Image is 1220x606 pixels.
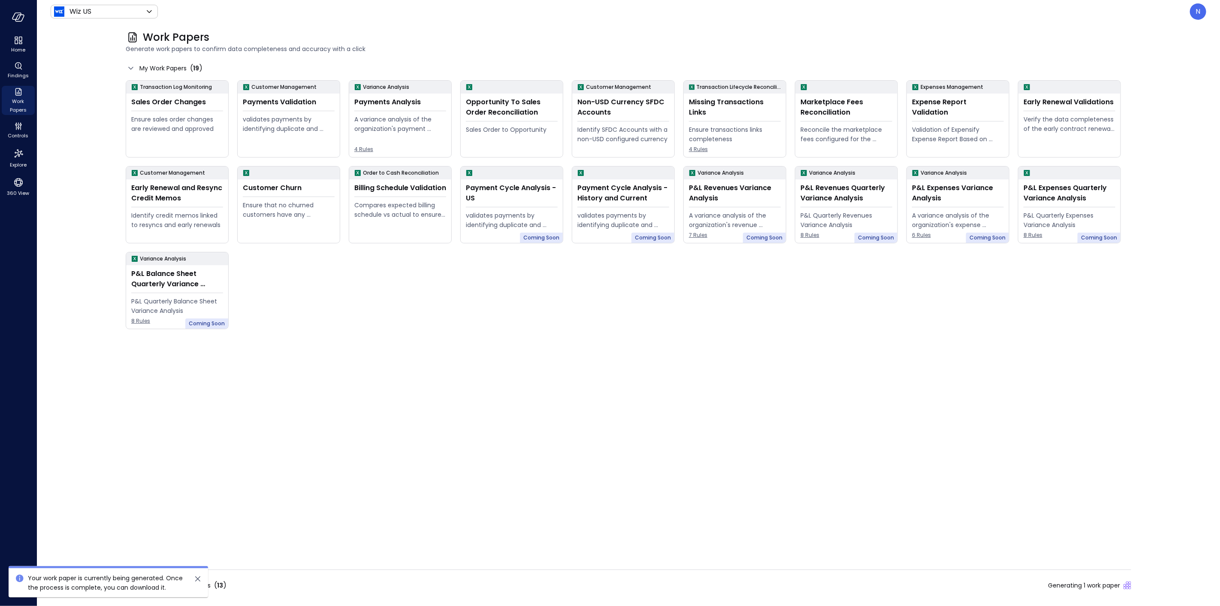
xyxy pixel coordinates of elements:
[131,115,223,133] div: Ensure sales order changes are reviewed and approved
[354,97,446,107] div: Payments Analysis
[689,125,781,144] div: Ensure transactions links completeness
[577,183,669,203] div: Payment Cycle Analysis - History and Current
[193,574,203,584] button: close
[912,183,1004,203] div: P&L Expenses Variance Analysis
[689,145,781,154] span: 4 Rules
[689,97,781,118] div: Missing Transactions Links
[8,131,29,140] span: Controls
[131,269,223,289] div: P&L Balance Sheet Quarterly Variance Analysis
[800,97,892,118] div: Marketplace Fees Reconciliation
[2,175,35,198] div: 360 View
[214,580,226,591] div: ( )
[577,125,669,144] div: Identify SFDC Accounts with a non-USD configured currency
[523,233,559,242] span: Coming Soon
[140,83,212,91] p: Transaction Log Monitoring
[131,297,223,315] div: P&L Quarterly Balance Sheet Variance Analysis
[131,211,223,230] div: Identify credit memos linked to resyncs and early renewals
[69,6,91,17] p: Wiz US
[746,233,782,242] span: Coming Soon
[921,83,983,91] p: Expenses Management
[1081,233,1117,242] span: Coming Soon
[698,169,744,177] p: Variance Analysis
[11,45,25,54] span: Home
[243,200,335,219] div: Ensure that no churned customers have any remaining open invoices
[689,211,781,230] div: A variance analysis of the organization's revenue accounts
[217,581,223,590] span: 13
[5,97,31,114] span: Work Papers
[354,200,446,219] div: Compares expected billing schedule vs actual to ensure timely and compliant invoicing
[912,211,1004,230] div: A variance analysis of the organization's expense accounts
[800,183,892,203] div: P&L Revenues Quarterly Variance Analysis
[689,183,781,203] div: P&L Revenues Variance Analysis
[354,145,446,154] span: 4 Rules
[363,83,409,91] p: Variance Analysis
[126,44,1131,54] span: Generate work papers to confirm data completeness and accuracy with a click
[2,60,35,81] div: Findings
[7,189,30,197] span: 360 View
[921,169,967,177] p: Variance Analysis
[2,146,35,170] div: Explore
[363,169,439,177] p: Order to Cash Reconciliation
[800,231,892,239] span: 8 Rules
[2,34,35,55] div: Home
[466,97,558,118] div: Opportunity To Sales Order Reconciliation
[1024,183,1115,203] div: P&L Expenses Quarterly Variance Analysis
[190,63,202,73] div: ( )
[466,211,558,230] div: validates payments by identifying duplicate and erroneous entries.
[912,231,1004,239] span: 6 Rules
[131,183,223,203] div: Early Renewal and Resync Credit Memos
[1024,211,1115,230] div: P&L Quarterly Expenses Variance Analysis
[586,83,651,91] p: Customer Management
[1123,582,1131,589] div: Sliding puzzle loader
[193,64,199,73] span: 19
[697,83,782,91] p: Transaction Lifecycle Reconciliation
[140,255,186,263] p: Variance Analysis
[251,83,317,91] p: Customer Management
[139,64,187,73] span: My Work Papers
[54,6,64,17] img: Icon
[143,30,209,44] span: Work Papers
[2,120,35,141] div: Controls
[354,115,446,133] div: A variance analysis of the organization's payment transactions
[858,233,894,242] span: Coming Soon
[969,233,1006,242] span: Coming Soon
[577,211,669,230] div: validates payments by identifying duplicate and erroneous entries.
[1048,581,1120,590] span: Generating 1 work paper
[131,317,223,325] span: 8 Rules
[800,125,892,144] div: Reconcile the marketplace fees configured for the Opportunity to the actual fees being paid
[1190,3,1206,20] div: Noa Turgeman
[635,233,671,242] span: Coming Soon
[1024,97,1115,107] div: Early Renewal Validations
[1024,115,1115,133] div: Verify the data completeness of the early contract renewal process
[466,125,558,134] div: Sales Order to Opportunity
[189,319,225,328] span: Coming Soon
[689,231,781,239] span: 7 Rules
[800,211,892,230] div: P&L Quarterly Revenues Variance Analysis
[2,86,35,115] div: Work Papers
[8,71,29,80] span: Findings
[140,169,205,177] p: Customer Management
[577,97,669,118] div: Non-USD Currency SFDC Accounts
[131,97,223,107] div: Sales Order Changes
[912,125,1004,144] div: Validation of Expensify Expense Report Based on policy
[28,574,183,592] span: Your work paper is currently being generated. Once the process is complete, you can download it.
[809,169,855,177] p: Variance Analysis
[10,161,27,169] span: Explore
[243,183,335,193] div: Customer Churn
[1024,231,1115,239] span: 8 Rules
[243,97,335,107] div: Payments Validation
[466,183,558,203] div: Payment Cycle Analysis - US
[1196,6,1201,17] p: N
[354,183,446,193] div: Billing Schedule Validation
[912,97,1004,118] div: Expense Report Validation
[243,115,335,133] div: validates payments by identifying duplicate and erroneous entries.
